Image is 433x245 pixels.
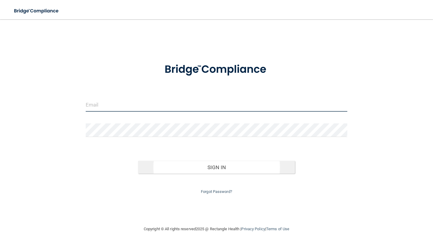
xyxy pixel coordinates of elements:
[201,189,232,194] a: Forgot Password?
[107,219,326,239] div: Copyright © All rights reserved 2025 @ Rectangle Health | |
[241,227,265,231] a: Privacy Policy
[266,227,289,231] a: Terms of Use
[9,5,64,17] img: bridge_compliance_login_screen.278c3ca4.svg
[153,55,280,84] img: bridge_compliance_login_screen.278c3ca4.svg
[138,161,295,174] button: Sign In
[86,98,347,112] input: Email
